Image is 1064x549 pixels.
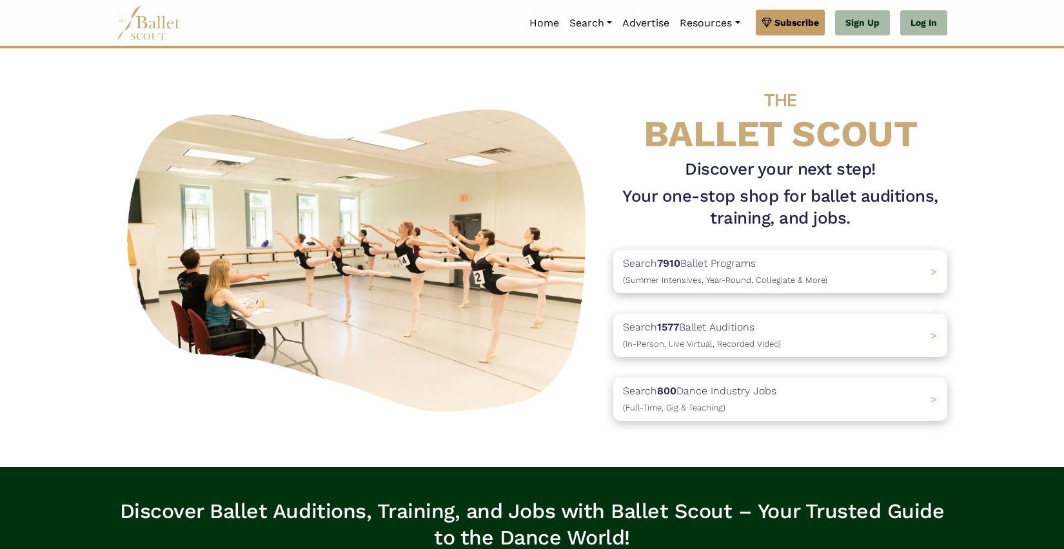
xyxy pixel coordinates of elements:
p: Search Dance Industry Jobs [623,383,776,416]
a: Sign Up [835,10,890,36]
a: Subscribe [756,10,825,35]
b: 7910 [657,257,680,269]
b: 800 [657,385,676,397]
a: Search [564,10,617,37]
a: Advertise [617,10,675,37]
a: Resources [675,10,745,37]
span: (In-Person, Live Virtual, Recorded Video) [623,339,781,349]
img: A group of ballerinas talking to each other in a ballet studio [117,95,603,419]
p: Search Ballet Programs [623,255,827,288]
span: THE [764,90,796,111]
img: gem.svg [762,15,772,30]
a: Log In [900,10,947,36]
a: Search1577Ballet Auditions(In-Person, Live Virtual, Recorded Video) > [613,314,947,357]
b: 1577 [657,321,679,333]
span: > [931,265,937,278]
a: Home [524,10,564,37]
h3: Discover your next step! [613,159,947,180]
span: > [931,393,937,405]
h1: Your one-stop shop for ballet auditions, training, and jobs. [613,186,947,229]
a: Search800Dance Industry Jobs(Full-Time, Gig & Teaching) > [613,378,947,421]
a: Search7910Ballet Programs(Summer Intensives, Year-Round, Collegiate & More)> [613,250,947,293]
span: > [931,329,937,342]
span: Subscribe [774,15,819,30]
p: Search Ballet Auditions [623,319,781,352]
span: (Full-Time, Gig & Teaching) [623,403,725,412]
span: (Summer Intensives, Year-Round, Collegiate & More) [623,275,827,285]
h4: BALLET SCOUT [613,74,947,153]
